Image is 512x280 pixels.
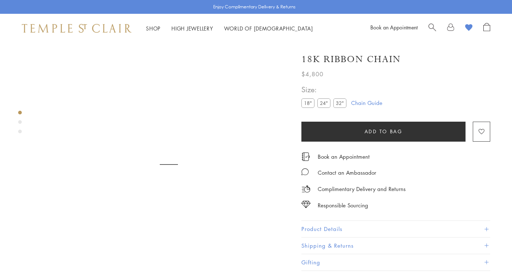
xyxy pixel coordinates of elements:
label: 32" [333,98,346,107]
a: View Wishlist [465,23,472,34]
button: Gifting [301,254,490,271]
img: Temple St. Clair [22,24,131,33]
div: Contact an Ambassador [318,168,376,177]
label: 24" [317,98,330,107]
label: 18" [301,98,314,107]
a: High JewelleryHigh Jewellery [171,25,213,32]
span: $4,800 [301,69,324,79]
a: Search [428,23,436,34]
div: Responsible Sourcing [318,201,368,210]
a: ShopShop [146,25,160,32]
button: Product Details [301,221,490,237]
button: Add to bag [301,122,466,142]
a: Open Shopping Bag [483,23,490,34]
span: Add to bag [365,127,403,135]
div: Product gallery navigation [18,109,22,139]
button: Shipping & Returns [301,238,490,254]
img: icon_sourcing.svg [301,201,310,208]
h1: 18K Ribbon Chain [301,53,401,66]
a: Book an Appointment [370,24,418,31]
img: icon_appointment.svg [301,153,310,161]
img: MessageIcon-01_2.svg [301,168,309,175]
p: Complimentary Delivery and Returns [318,184,406,194]
span: Size: [301,84,349,96]
nav: Main navigation [146,24,313,33]
a: Book an Appointment [318,153,370,161]
img: icon_delivery.svg [301,184,310,194]
a: World of [DEMOGRAPHIC_DATA]World of [DEMOGRAPHIC_DATA] [224,25,313,32]
p: Enjoy Complimentary Delivery & Returns [213,3,296,11]
a: Chain Guide [351,99,382,107]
